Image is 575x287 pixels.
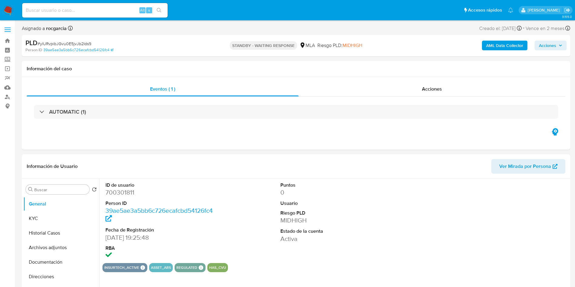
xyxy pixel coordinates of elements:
span: # ylURvpibJGvu0E5jvJb2Ids9 [38,41,91,47]
span: Vence en 2 meses [526,25,564,32]
dt: Riesgo PLD [280,210,391,216]
span: MIDHIGH [343,42,362,49]
h3: AUTOMATIC (1) [49,108,86,115]
dd: [DATE] 19:25:48 [105,233,216,242]
dt: Fecha de Registración [105,227,216,233]
button: asset_ars [151,266,171,269]
button: Volver al orden por defecto [92,187,97,194]
dt: Puntos [280,182,391,189]
a: 39ae5ae3a5bb6c726ecafcbd54126fc4 [43,47,113,53]
button: search-icon [153,6,165,15]
div: AUTOMATIC (1) [34,105,558,119]
h1: Información de Usuario [27,163,78,169]
div: Creado el: [DATE] [479,24,522,32]
dd: Activa [280,235,391,243]
span: Acciones [539,41,556,50]
span: s [148,7,150,13]
dd: 700301811 [105,188,216,197]
span: Acciones [422,85,442,92]
button: Archivos adjuntos [23,240,99,255]
button: regulated [176,266,197,269]
b: AML Data Collector [486,41,523,50]
h1: Información del caso [27,66,565,72]
button: Direcciones [23,269,99,284]
a: Notificaciones [508,8,513,13]
button: KYC [23,211,99,226]
button: insurtech_active [104,266,139,269]
button: Historial Casos [23,226,99,240]
a: Salir [564,7,570,13]
dt: ID de usuario [105,182,216,189]
input: Buscar [34,187,87,192]
span: - [523,24,524,32]
dt: Estado de la cuenta [280,228,391,235]
span: Alt [140,7,145,13]
dt: Person ID [105,200,216,207]
a: 39ae5ae3a5bb6c726ecafcbd54126fc4 [105,206,213,223]
button: Ver Mirada por Persona [491,159,565,174]
dt: RBA [105,245,216,252]
p: STANDBY - WAITING RESPONSE [230,41,297,50]
span: Eventos ( 1 ) [150,85,175,92]
b: Person ID [25,47,42,53]
div: MLA [299,42,315,49]
span: Accesos rápidos [468,7,502,13]
span: Asignado a [22,25,67,32]
button: Buscar [28,187,33,192]
dt: Usuario [280,200,391,207]
button: General [23,197,99,211]
button: AML Data Collector [482,41,527,50]
input: Buscar usuario o caso... [22,6,168,14]
button: Documentación [23,255,99,269]
span: Ver Mirada por Persona [499,159,551,174]
b: PLD [25,38,38,48]
b: rocgarcia [45,25,67,32]
button: has_cvu [209,266,226,269]
dd: 0 [280,188,391,197]
p: rocio.garcia@mercadolibre.com [528,7,562,13]
button: Acciones [535,41,567,50]
span: Riesgo PLD: [317,42,362,49]
dd: MIDHIGH [280,216,391,225]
